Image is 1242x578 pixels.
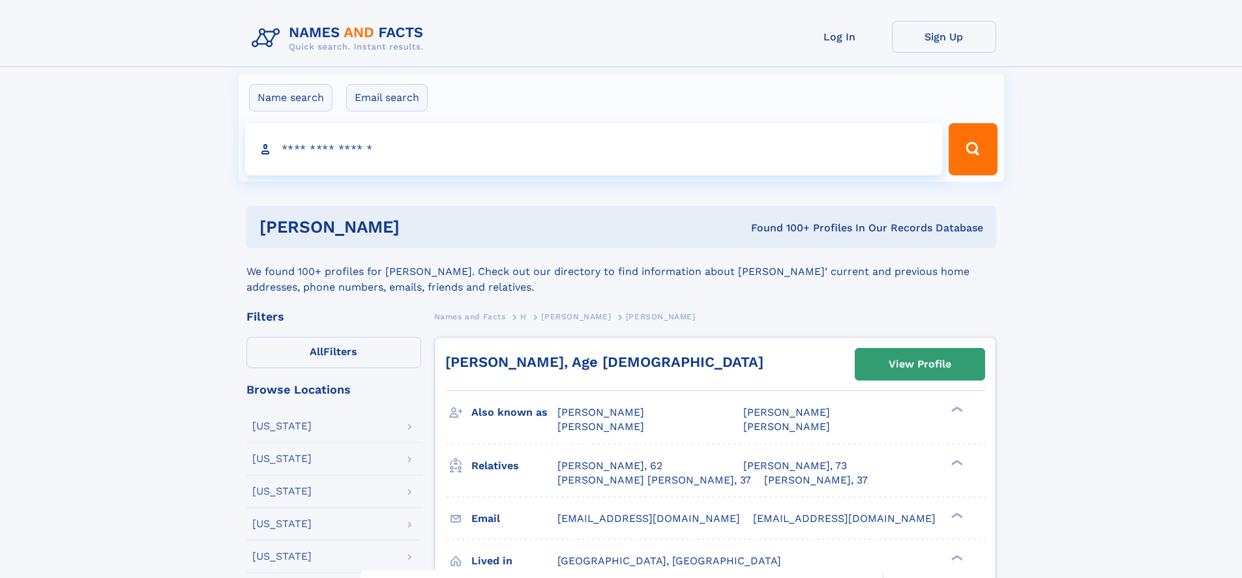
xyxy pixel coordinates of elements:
h1: [PERSON_NAME] [259,219,576,235]
div: Found 100+ Profiles In Our Records Database [575,221,983,235]
span: All [310,345,323,358]
h3: Email [471,508,557,530]
a: [PERSON_NAME], Age [DEMOGRAPHIC_DATA] [445,354,763,370]
input: search input [245,123,943,175]
a: Sign Up [892,21,996,53]
div: ❯ [948,553,964,562]
a: [PERSON_NAME] [541,308,611,325]
div: ❯ [948,458,964,467]
a: Names and Facts [434,308,506,325]
div: Filters [246,311,421,323]
label: Name search [249,84,333,111]
div: [US_STATE] [252,421,312,431]
div: [US_STATE] [252,454,312,464]
a: [PERSON_NAME], 37 [764,473,868,487]
span: [PERSON_NAME] [557,406,644,418]
a: H [520,308,527,325]
a: Log In [788,21,892,53]
h3: Also known as [471,401,557,424]
a: View Profile [855,349,984,380]
label: Email search [346,84,428,111]
div: [US_STATE] [252,551,312,562]
div: ❯ [948,511,964,519]
span: [GEOGRAPHIC_DATA], [GEOGRAPHIC_DATA] [557,555,781,567]
div: View Profile [889,349,951,379]
span: [PERSON_NAME] [626,312,696,321]
button: Search Button [949,123,997,175]
h3: Lived in [471,550,557,572]
span: [PERSON_NAME] [541,312,611,321]
a: [PERSON_NAME], 73 [743,459,847,473]
span: [PERSON_NAME] [743,406,830,418]
span: [EMAIL_ADDRESS][DOMAIN_NAME] [753,512,936,525]
div: [US_STATE] [252,486,312,497]
a: [PERSON_NAME], 62 [557,459,662,473]
div: We found 100+ profiles for [PERSON_NAME]. Check out our directory to find information about [PERS... [246,248,996,295]
h3: Relatives [471,455,557,477]
div: Browse Locations [246,384,421,396]
div: [US_STATE] [252,519,312,529]
span: [EMAIL_ADDRESS][DOMAIN_NAME] [557,512,740,525]
span: [PERSON_NAME] [743,420,830,433]
img: Logo Names and Facts [246,21,434,56]
span: [PERSON_NAME] [557,420,644,433]
span: H [520,312,527,321]
a: [PERSON_NAME] [PERSON_NAME], 37 [557,473,751,487]
label: Filters [246,337,421,368]
div: ❯ [948,405,964,414]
